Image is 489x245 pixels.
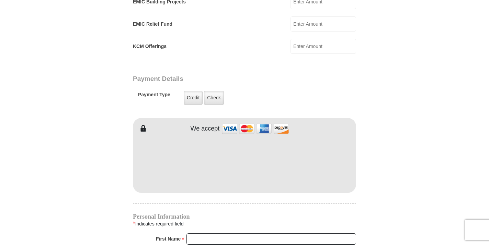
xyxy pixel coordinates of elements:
[204,91,224,105] label: Check
[291,16,356,32] input: Enter Amount
[138,92,170,101] h5: Payment Type
[133,43,167,50] label: KCM Offerings
[221,121,290,136] img: credit cards accepted
[156,234,181,244] strong: First Name
[133,219,356,228] div: Indicates required field
[291,39,356,54] input: Enter Amount
[133,21,172,28] label: EMIC Relief Fund
[133,214,356,219] h4: Personal Information
[191,125,220,133] h4: We accept
[133,75,308,83] h3: Payment Details
[184,91,203,105] label: Credit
